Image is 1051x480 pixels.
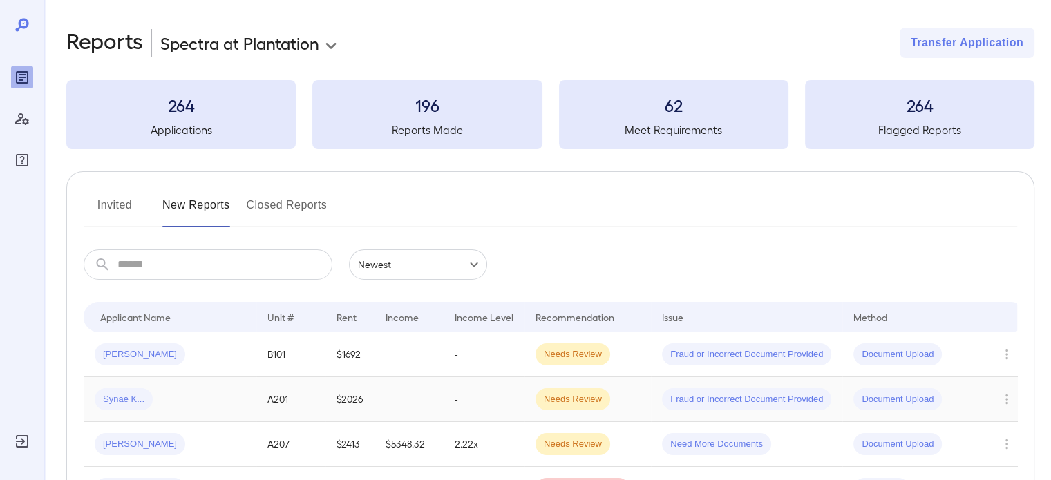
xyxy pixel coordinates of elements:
span: Document Upload [853,348,942,361]
td: A201 [256,377,325,422]
h5: Meet Requirements [559,122,788,138]
td: B101 [256,332,325,377]
span: Needs Review [536,348,610,361]
div: FAQ [11,149,33,171]
div: Newest [349,249,487,280]
button: Transfer Application [900,28,1034,58]
span: Synae K... [95,393,153,406]
td: - [444,332,524,377]
h5: Reports Made [312,122,542,138]
h2: Reports [66,28,143,58]
span: [PERSON_NAME] [95,348,185,361]
button: New Reports [162,194,230,227]
div: Log Out [11,430,33,452]
h3: 62 [559,94,788,116]
div: Recommendation [536,309,614,325]
button: Row Actions [996,388,1018,410]
td: - [444,377,524,422]
span: Fraud or Incorrect Document Provided [662,393,831,406]
div: Issue [662,309,684,325]
td: $1692 [325,332,375,377]
div: Method [853,309,887,325]
span: Needs Review [536,438,610,451]
h5: Flagged Reports [805,122,1034,138]
span: [PERSON_NAME] [95,438,185,451]
h3: 196 [312,94,542,116]
div: Manage Users [11,108,33,130]
span: Need More Documents [662,438,771,451]
div: Reports [11,66,33,88]
div: Rent [337,309,359,325]
span: Document Upload [853,438,942,451]
div: Income Level [455,309,513,325]
h3: 264 [805,94,1034,116]
div: Applicant Name [100,309,171,325]
div: Income [386,309,419,325]
div: Unit # [267,309,294,325]
span: Document Upload [853,393,942,406]
button: Closed Reports [247,194,328,227]
td: A207 [256,422,325,467]
td: $2026 [325,377,375,422]
button: Row Actions [996,433,1018,455]
td: $2413 [325,422,375,467]
h3: 264 [66,94,296,116]
p: Spectra at Plantation [160,32,319,54]
h5: Applications [66,122,296,138]
button: Invited [84,194,146,227]
button: Row Actions [996,343,1018,365]
td: 2.22x [444,422,524,467]
td: $5348.32 [375,422,444,467]
summary: 264Applications196Reports Made62Meet Requirements264Flagged Reports [66,80,1034,149]
span: Fraud or Incorrect Document Provided [662,348,831,361]
span: Needs Review [536,393,610,406]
